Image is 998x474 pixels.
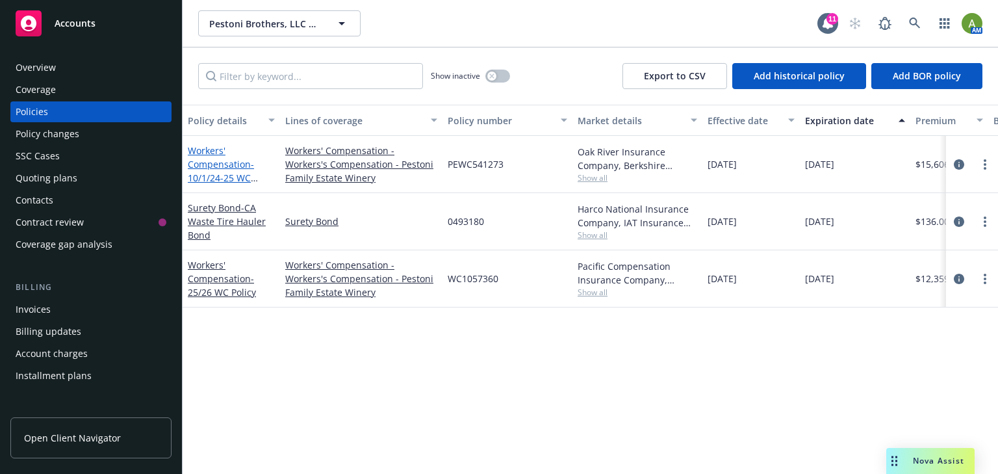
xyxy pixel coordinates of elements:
[285,215,437,228] a: Surety Bond
[16,168,77,189] div: Quoting plans
[842,10,868,36] a: Start snowing
[915,157,962,171] span: $15,606.00
[578,172,697,183] span: Show all
[10,79,172,100] a: Coverage
[805,157,834,171] span: [DATE]
[448,114,553,127] div: Policy number
[805,215,834,228] span: [DATE]
[915,272,962,285] span: $12,359.00
[16,101,48,122] div: Policies
[578,230,697,241] span: Show all
[448,215,484,228] span: 0493180
[10,168,172,189] a: Quoting plans
[285,144,437,185] a: Workers' Compensation - Workers's Compensation - Pestoni Family Estate Winery
[431,70,480,81] span: Show inactive
[285,114,423,127] div: Lines of coverage
[708,114,780,127] div: Effective date
[16,190,53,211] div: Contacts
[16,212,84,233] div: Contract review
[732,63,866,89] button: Add historical policy
[805,114,891,127] div: Expiration date
[622,63,727,89] button: Export to CSV
[871,63,982,89] button: Add BOR policy
[16,146,60,166] div: SSC Cases
[198,63,423,89] input: Filter by keyword...
[951,214,967,230] a: circleInformation
[932,10,958,36] a: Switch app
[708,215,737,228] span: [DATE]
[188,202,266,241] span: - CA Waste Tire Hauler Bond
[16,124,79,144] div: Policy changes
[16,299,51,320] div: Invoices
[702,105,800,136] button: Effective date
[10,101,172,122] a: Policies
[915,114,969,127] div: Premium
[10,124,172,144] a: Policy changes
[951,157,967,172] a: circleInformation
[913,455,964,466] span: Nova Assist
[902,10,928,36] a: Search
[826,13,838,25] div: 11
[951,271,967,287] a: circleInformation
[188,259,256,298] a: Workers' Compensation
[10,234,172,255] a: Coverage gap analysis
[805,272,834,285] span: [DATE]
[800,105,910,136] button: Expiration date
[448,272,498,285] span: WC1057360
[16,57,56,78] div: Overview
[910,105,988,136] button: Premium
[962,13,982,34] img: photo
[578,202,697,230] div: Harco National Insurance Company, IAT Insurance Group
[578,259,697,287] div: Pacific Compensation Insurance Company, CopperPoint Insurance Companies
[708,157,737,171] span: [DATE]
[442,105,572,136] button: Policy number
[10,281,172,294] div: Billing
[188,202,266,241] a: Surety Bond
[198,10,361,36] button: Pestoni Brothers, LLC dba: Pestoni Family Estate Winery ( Formerly Upper Valley Disposal Service)
[10,5,172,42] a: Accounts
[10,299,172,320] a: Invoices
[24,431,121,445] span: Open Client Navigator
[183,105,280,136] button: Policy details
[188,158,258,198] span: - 10/1/24-25 WC Policy
[188,114,261,127] div: Policy details
[209,17,322,31] span: Pestoni Brothers, LLC dba: Pestoni Family Estate Winery ( Formerly Upper Valley Disposal Service)
[578,287,697,298] span: Show all
[578,114,683,127] div: Market details
[448,157,504,171] span: PEWC541273
[915,215,949,228] span: $136.00
[10,190,172,211] a: Contacts
[188,144,254,198] a: Workers' Compensation
[977,157,993,172] a: more
[578,145,697,172] div: Oak River Insurance Company, Berkshire Hathaway Homestate Companies (BHHC)
[55,18,96,29] span: Accounts
[16,321,81,342] div: Billing updates
[872,10,898,36] a: Report a Bug
[10,57,172,78] a: Overview
[886,448,975,474] button: Nova Assist
[893,70,961,82] span: Add BOR policy
[754,70,845,82] span: Add historical policy
[708,272,737,285] span: [DATE]
[10,365,172,386] a: Installment plans
[16,343,88,364] div: Account charges
[572,105,702,136] button: Market details
[16,79,56,100] div: Coverage
[10,146,172,166] a: SSC Cases
[16,365,92,386] div: Installment plans
[977,271,993,287] a: more
[10,343,172,364] a: Account charges
[16,234,112,255] div: Coverage gap analysis
[977,214,993,230] a: more
[10,212,172,233] a: Contract review
[285,258,437,299] a: Workers' Compensation - Workers's Compensation - Pestoni Family Estate Winery
[644,70,706,82] span: Export to CSV
[280,105,442,136] button: Lines of coverage
[10,321,172,342] a: Billing updates
[886,448,902,474] div: Drag to move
